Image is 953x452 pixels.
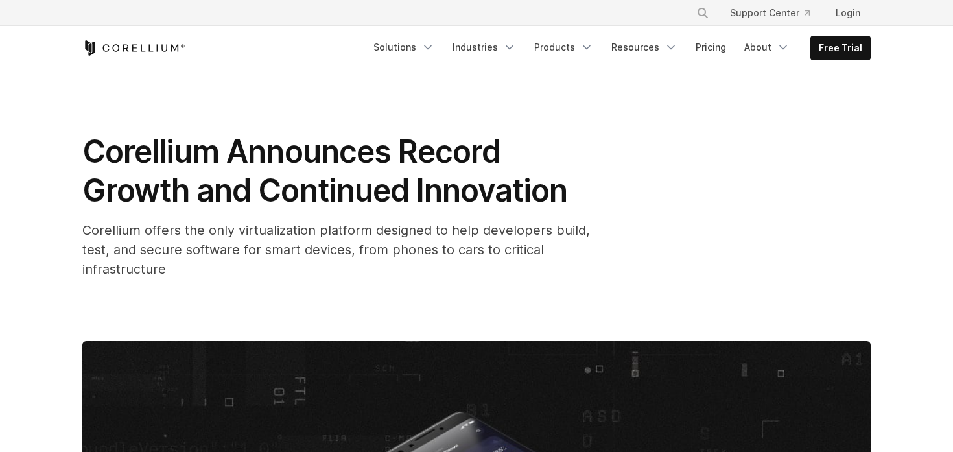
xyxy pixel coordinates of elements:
[82,222,590,277] span: Corellium offers the only virtualization platform designed to help developers build, test, and se...
[82,40,185,56] a: Corellium Home
[811,36,870,60] a: Free Trial
[445,36,524,59] a: Industries
[366,36,442,59] a: Solutions
[720,1,820,25] a: Support Center
[736,36,797,59] a: About
[691,1,714,25] button: Search
[681,1,871,25] div: Navigation Menu
[82,132,567,209] span: Corellium Announces Record Growth and Continued Innovation
[604,36,685,59] a: Resources
[825,1,871,25] a: Login
[366,36,871,60] div: Navigation Menu
[526,36,601,59] a: Products
[688,36,734,59] a: Pricing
